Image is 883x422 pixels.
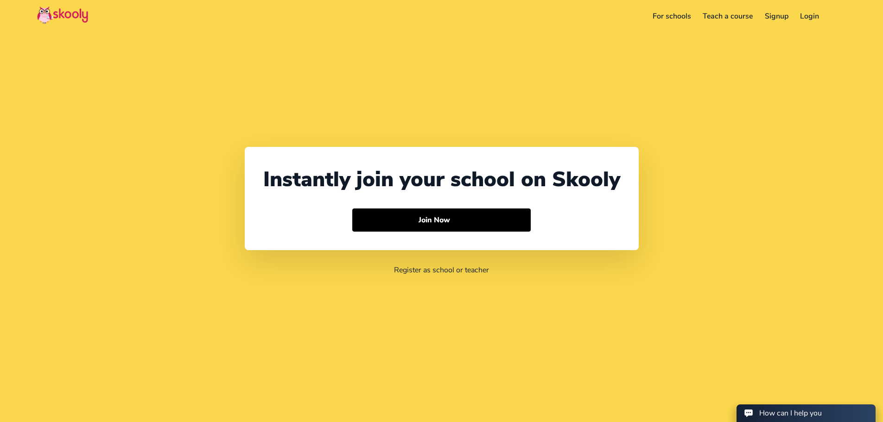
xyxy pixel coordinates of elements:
a: Register as school or teacher [394,265,489,275]
button: menu outline [832,9,846,24]
ion-icon: arrow forward outline [455,215,464,225]
a: For schools [647,9,697,24]
a: Teach a course [697,9,759,24]
a: Login [794,9,826,24]
div: Instantly join your school on Skooly [263,165,620,194]
a: Signup [759,9,794,24]
button: Join Nowarrow forward outline [352,208,531,232]
img: Skooly [37,6,88,24]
